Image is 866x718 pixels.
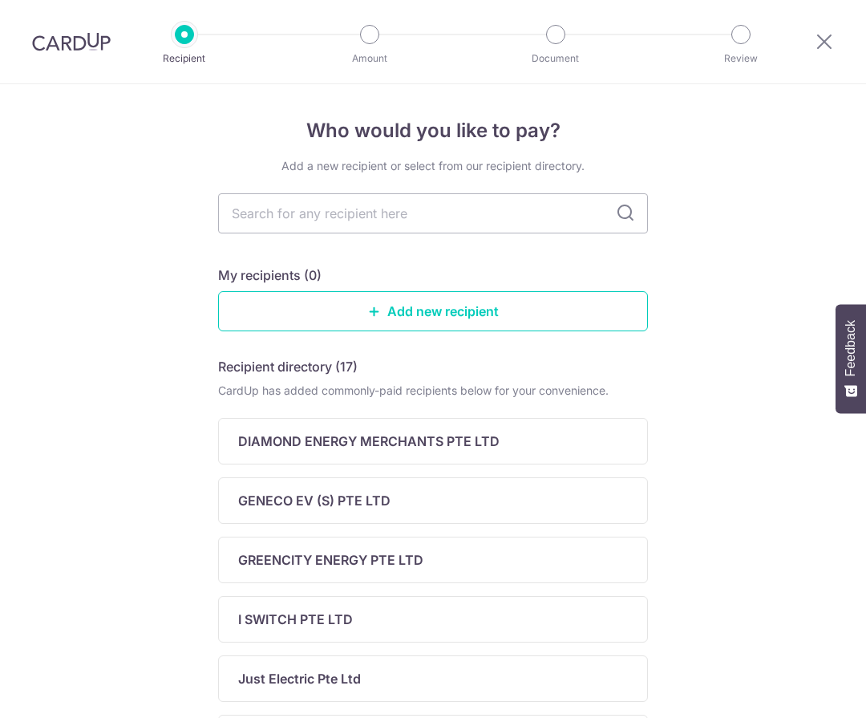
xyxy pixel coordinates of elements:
[496,51,615,67] p: Document
[125,51,244,67] p: Recipient
[844,320,858,376] span: Feedback
[238,432,500,451] p: DIAMOND ENERGY MERCHANTS PTE LTD
[238,610,353,629] p: I SWITCH PTE LTD
[836,304,866,413] button: Feedback - Show survey
[238,550,423,570] p: GREENCITY ENERGY PTE LTD
[682,51,800,67] p: Review
[310,51,429,67] p: Amount
[218,193,648,233] input: Search for any recipient here
[218,158,648,174] div: Add a new recipient or select from our recipient directory.
[32,32,111,51] img: CardUp
[218,266,322,285] h5: My recipients (0)
[218,291,648,331] a: Add new recipient
[238,669,361,688] p: Just Electric Pte Ltd
[218,357,358,376] h5: Recipient directory (17)
[218,383,648,399] div: CardUp has added commonly-paid recipients below for your convenience.
[763,670,850,710] iframe: Opens a widget where you can find more information
[238,491,391,510] p: GENECO EV (S) PTE LTD
[218,116,648,145] h4: Who would you like to pay?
